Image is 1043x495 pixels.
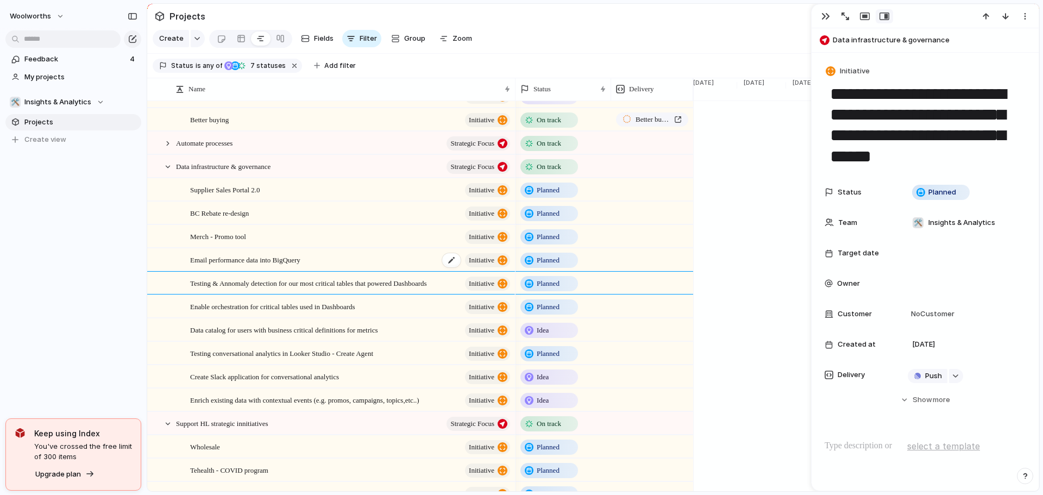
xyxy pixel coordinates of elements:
span: 7 [247,61,256,70]
button: initiative [465,300,510,314]
span: Initiative [840,66,870,77]
span: Fields [314,33,334,44]
button: Filter [342,30,381,47]
span: statuses [247,61,286,71]
button: initiative [465,370,510,384]
button: initiative [465,440,510,454]
span: Delivery [629,84,654,95]
span: Owner [837,278,860,289]
span: Planned [537,348,560,359]
button: initiative [465,90,510,104]
span: Planned [537,185,560,196]
span: Strategic Focus [450,159,494,174]
span: Strategic Focus [450,136,494,151]
span: [DATE] [737,78,768,87]
span: Automate processes [176,136,233,149]
span: select a template [907,440,980,453]
span: Status [533,84,551,95]
button: Fields [297,30,338,47]
span: BC Rebate re-design [190,206,249,219]
button: isany of [193,60,224,72]
span: Testing conversational analytics in Looker Studio - Create Agent [190,347,373,359]
span: more [933,394,950,405]
button: Strategic Focus [447,136,510,151]
span: Target date [838,248,879,259]
span: Status [838,187,862,198]
span: Enrich existing data with contextual events (e.g. promos, campaigns, topics,etc..) [190,393,419,406]
button: Zoom [435,30,476,47]
span: Push [925,371,942,381]
span: woolworths [10,11,51,22]
span: initiative [469,346,494,361]
span: Data infrastructure & governance [833,35,1034,46]
span: Idea [537,395,549,406]
a: Projects [5,114,141,130]
button: 🛠️Insights & Analytics [5,94,141,110]
span: Planned [537,302,560,312]
span: initiative [469,369,494,385]
span: No Customer [908,309,954,319]
button: initiative [465,183,510,197]
span: Planned [537,465,560,476]
span: initiative [469,229,494,245]
button: Upgrade plan [32,467,98,482]
span: Idea [537,372,549,383]
button: Push [908,369,947,383]
span: Create view [24,134,66,145]
span: Created at [838,339,876,350]
span: Planned [537,278,560,289]
span: Data catalog for users with business critical definitions for metrics [190,323,378,336]
span: initiative [469,440,494,455]
button: select a template [906,438,982,454]
span: Create Slack application for conversational analytics [190,370,339,383]
div: 🛠️ [913,217,923,228]
span: On track [537,161,561,172]
a: Better buying enhancements [616,112,688,127]
button: Initiative [824,64,873,79]
button: woolworths [5,8,70,25]
span: initiative [469,253,494,268]
span: Merch - Promo tool [190,230,246,242]
span: Show [913,394,932,405]
button: Create [153,30,189,47]
span: Delivery [838,369,865,380]
span: initiative [469,276,494,291]
span: Planned [537,231,560,242]
span: On track [537,115,561,126]
span: Planned [928,187,956,198]
span: initiative [469,299,494,315]
span: On track [537,138,561,149]
span: Idea [537,325,549,336]
button: initiative [465,393,510,408]
button: initiative [465,277,510,291]
span: On track [537,418,561,429]
span: [DATE] [687,78,717,87]
button: Strategic Focus [447,160,510,174]
span: Wholesale [190,440,220,453]
a: Feedback4 [5,51,141,67]
span: Filter [360,33,377,44]
span: Insights & Analytics [928,217,995,228]
span: Planned [537,255,560,266]
span: Better buying [190,113,229,126]
button: initiative [465,113,510,127]
span: Create [159,33,184,44]
span: Projects [24,117,137,128]
button: initiative [465,206,510,221]
span: Group [404,33,425,44]
span: 4 [130,54,137,65]
span: Enable orchestration for critical tables used in Dashboards [190,300,355,312]
button: Showmore [825,390,1026,410]
span: Zoom [453,33,472,44]
span: Tehealth - COVID program [190,463,268,476]
button: initiative [465,323,510,337]
a: My projects [5,69,141,85]
span: Team [838,217,857,228]
span: Status [171,61,193,71]
span: Support HL strategic innitiatives [176,417,268,429]
span: Strategic Focus [450,416,494,431]
button: initiative [465,347,510,361]
span: Email performance data into BigQuery [190,253,300,266]
button: 7 statuses [223,60,288,72]
button: Group [386,30,431,47]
